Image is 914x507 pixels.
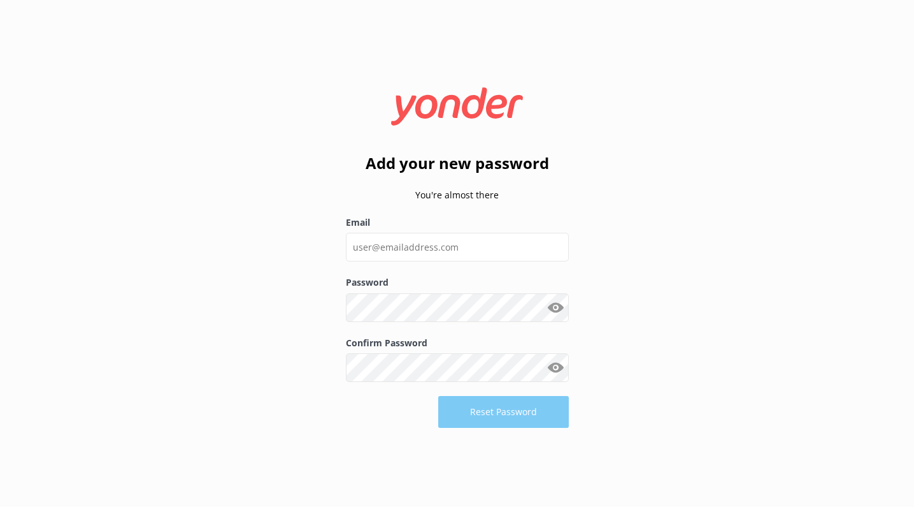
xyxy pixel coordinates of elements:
[346,188,569,202] p: You're almost there
[346,216,569,230] label: Email
[346,276,569,290] label: Password
[346,151,569,175] h2: Add your new password
[346,233,569,261] input: user@emailaddress.com
[543,295,569,320] button: Show password
[346,336,569,350] label: Confirm Password
[543,355,569,381] button: Show password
